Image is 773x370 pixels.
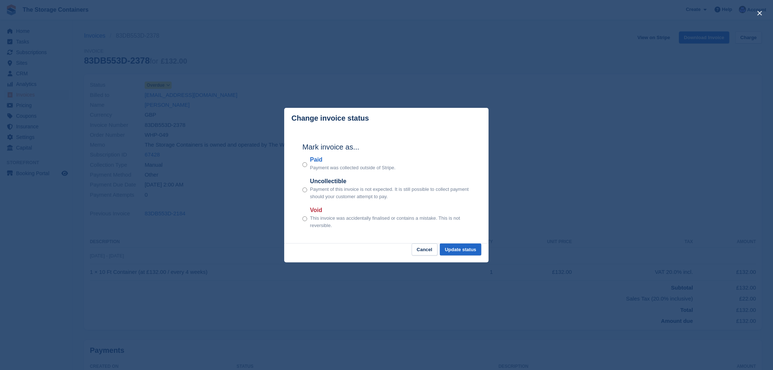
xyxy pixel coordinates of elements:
[310,177,471,186] label: Uncollectible
[292,114,369,122] p: Change invoice status
[302,141,471,152] h2: Mark invoice as...
[754,7,766,19] button: close
[412,243,438,256] button: Cancel
[310,206,471,215] label: Void
[310,155,396,164] label: Paid
[310,215,471,229] p: This invoice was accidentally finalised or contains a mistake. This is not reversible.
[440,243,481,256] button: Update status
[310,186,471,200] p: Payment of this invoice is not expected. It is still possible to collect payment should your cust...
[310,164,396,171] p: Payment was collected outside of Stripe.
